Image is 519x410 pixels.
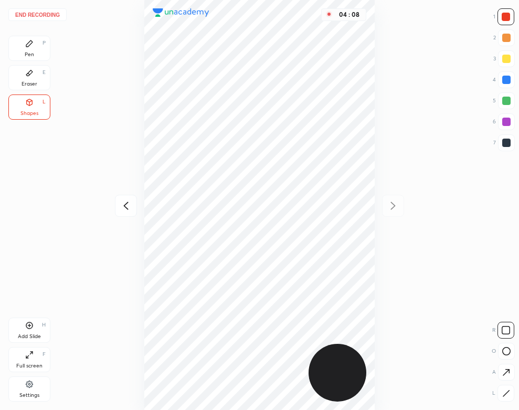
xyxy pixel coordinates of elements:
div: 7 [493,134,515,151]
div: A [492,364,515,381]
div: 3 [493,50,515,67]
div: 4 [493,71,515,88]
div: 04 : 08 [336,11,362,18]
div: 2 [493,29,515,46]
div: H [42,322,46,328]
div: Settings [19,393,39,398]
div: L [492,385,514,402]
div: Eraser [22,81,37,87]
div: Add Slide [18,334,41,339]
div: 6 [493,113,515,130]
div: O [492,343,515,360]
div: R [492,322,514,339]
div: L [43,99,46,104]
img: logo.38c385cc.svg [153,8,209,17]
div: 5 [493,92,515,109]
div: F [43,352,46,357]
div: Pen [25,52,34,57]
div: Full screen [16,363,43,369]
div: E [43,70,46,75]
button: End recording [8,8,67,21]
div: Shapes [20,111,38,116]
div: 1 [493,8,514,25]
div: P [43,40,46,46]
